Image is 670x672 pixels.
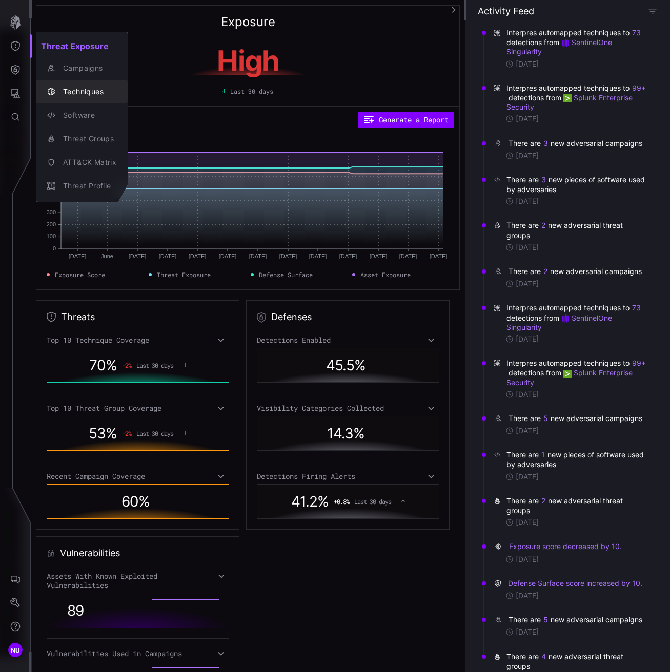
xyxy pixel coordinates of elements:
div: Software [58,109,116,122]
button: Threat Profile [36,174,128,198]
div: Threat Groups [58,133,116,145]
button: Campaigns [36,56,128,80]
div: Campaigns [58,62,116,75]
div: Threat Profile [58,180,116,193]
button: Techniques [36,80,128,103]
div: Techniques [58,86,116,98]
h2: Threat Exposure [36,36,128,56]
button: Threat Groups [36,127,128,151]
div: ATT&CK Matrix [58,156,116,169]
button: ATT&CK Matrix [36,151,128,174]
button: Software [36,103,128,127]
